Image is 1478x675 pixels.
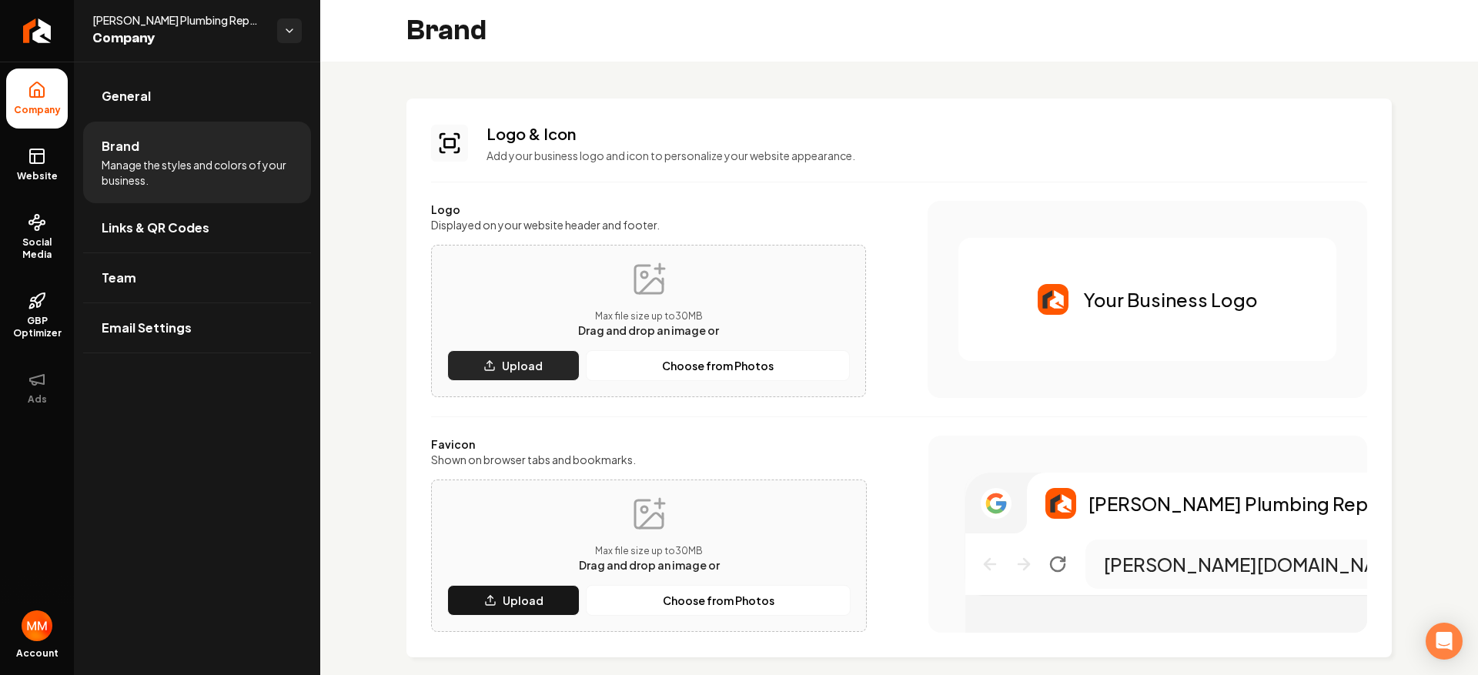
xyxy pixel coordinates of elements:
a: General [83,72,311,121]
label: Logo [431,202,866,217]
span: Links & QR Codes [102,219,209,237]
button: Choose from Photos [586,350,850,381]
button: Open user button [22,610,52,641]
div: Open Intercom Messenger [1426,623,1463,660]
button: Upload [447,350,580,381]
span: Email Settings [102,319,192,337]
label: Favicon [431,436,867,452]
p: Choose from Photos [663,593,774,608]
label: Displayed on your website header and footer. [431,217,866,232]
button: Choose from Photos [586,585,851,616]
span: Social Media [6,236,68,261]
a: Team [83,253,311,302]
p: Choose from Photos [662,358,774,373]
p: Add your business logo and icon to personalize your website appearance. [487,148,1367,163]
h2: Brand [406,15,487,46]
a: Website [6,135,68,195]
button: Upload [447,585,580,616]
p: [PERSON_NAME] Plumbing Repair Service [1088,491,1460,516]
span: Ads [22,393,53,406]
p: Upload [502,358,543,373]
h3: Logo & Icon [487,123,1367,145]
a: GBP Optimizer [6,279,68,352]
span: Manage the styles and colors of your business. [102,157,293,188]
span: Company [8,104,67,116]
p: [PERSON_NAME][DOMAIN_NAME] [1104,552,1409,576]
p: Max file size up to 30 MB [579,545,720,557]
p: Max file size up to 30 MB [578,310,719,322]
a: Links & QR Codes [83,203,311,252]
span: Drag and drop an image or [579,558,720,572]
span: Website [11,170,64,182]
img: Logo [1038,284,1068,315]
span: Team [102,269,136,287]
span: Account [16,647,59,660]
a: Social Media [6,201,68,273]
img: Matthew Meyer [22,610,52,641]
button: Ads [6,358,68,418]
span: Brand [102,137,139,155]
span: GBP Optimizer [6,315,68,339]
img: Logo [1045,488,1076,519]
span: Company [92,28,265,49]
span: Drag and drop an image or [578,323,719,337]
span: General [102,87,151,105]
img: Rebolt Logo [23,18,52,43]
label: Shown on browser tabs and bookmarks. [431,452,867,467]
p: Your Business Logo [1084,287,1258,312]
p: Upload [503,593,543,608]
span: [PERSON_NAME] Plumbing Repair Service [92,12,265,28]
a: Email Settings [83,303,311,353]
